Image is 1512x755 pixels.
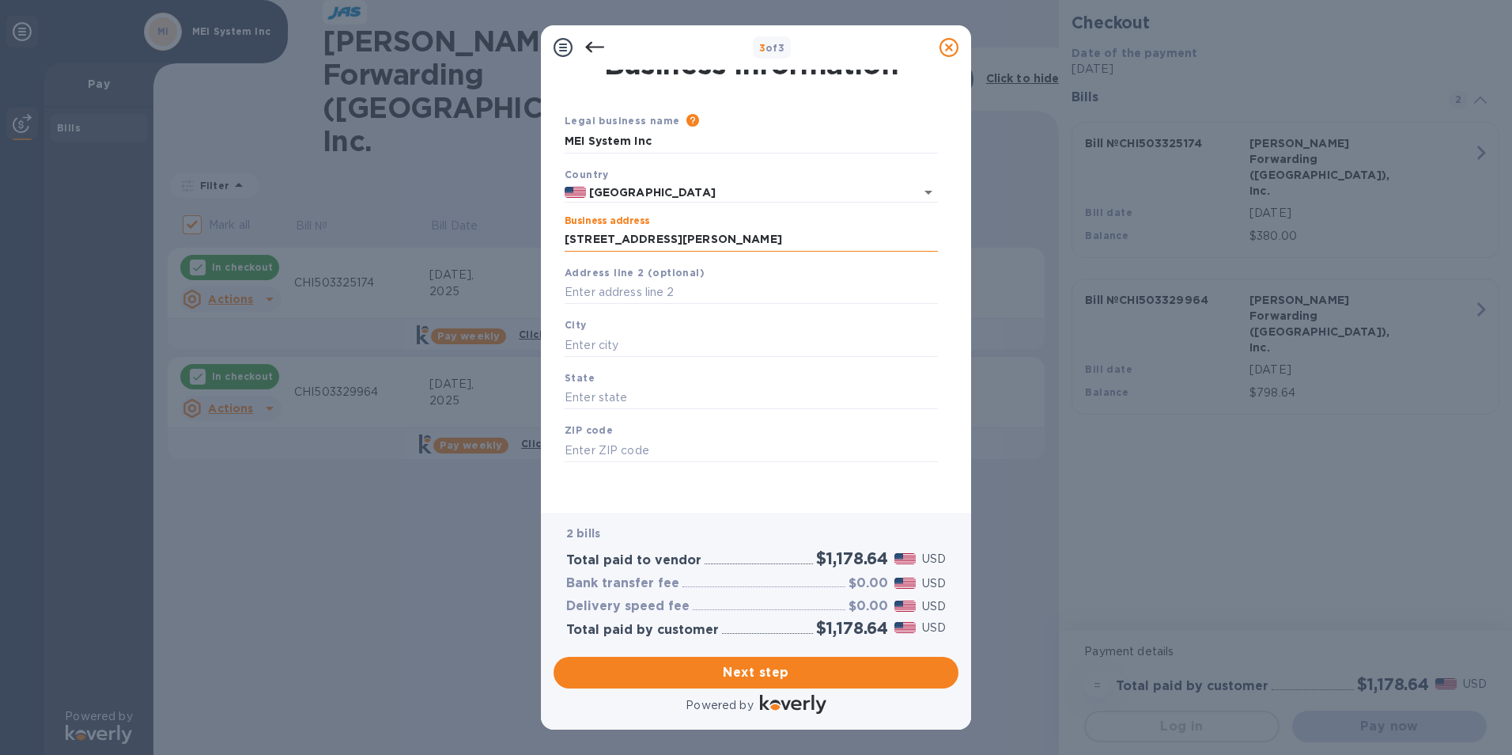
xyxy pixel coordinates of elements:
[922,575,946,592] p: USD
[894,553,916,564] img: USD
[565,187,586,198] img: US
[565,281,938,305] input: Enter address line 2
[561,47,941,81] h1: Business Information
[566,527,600,540] b: 2 bills
[922,598,946,615] p: USD
[565,319,587,331] b: City
[565,169,609,180] b: Country
[565,267,705,279] b: Address line 2 (optional)
[760,695,826,714] img: Logo
[816,618,888,638] h2: $1,178.64
[565,386,938,410] input: Enter state
[566,576,679,591] h3: Bank transfer fee
[922,620,946,636] p: USD
[894,578,916,589] img: USD
[565,228,938,252] input: Enter address
[894,601,916,612] img: USD
[686,697,753,714] p: Powered by
[565,115,680,127] b: Legal business name
[849,576,888,591] h3: $0.00
[566,553,701,568] h3: Total paid to vendor
[566,663,946,682] span: Next step
[586,183,894,203] input: Select country
[917,181,939,203] button: Open
[759,42,785,54] b: of 3
[816,548,888,568] h2: $1,178.64
[759,42,765,54] span: 3
[554,657,958,689] button: Next step
[849,599,888,614] h3: $0.00
[894,622,916,633] img: USD
[566,599,690,614] h3: Delivery speed fee
[565,372,595,384] b: State
[566,623,719,638] h3: Total paid by customer
[565,333,938,357] input: Enter city
[565,217,649,226] label: Business address
[565,424,613,436] b: ZIP code
[565,130,938,154] input: Enter legal business name
[922,551,946,567] p: USD
[565,438,938,462] input: Enter ZIP code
